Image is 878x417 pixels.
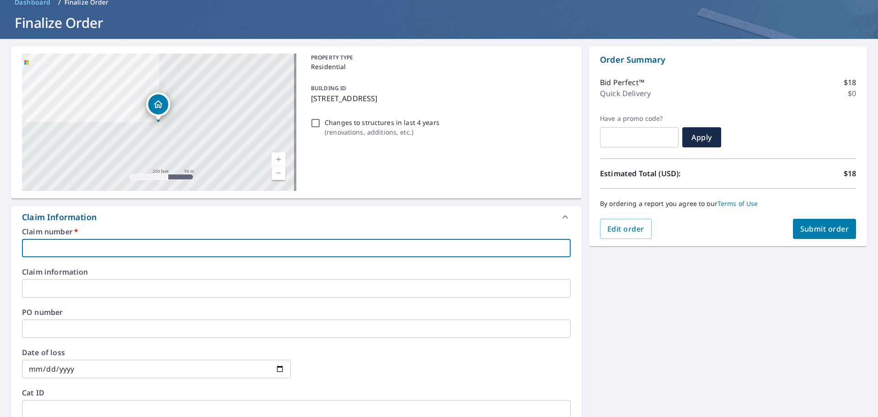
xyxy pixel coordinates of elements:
label: PO number [22,309,571,316]
span: Submit order [800,224,849,234]
p: Estimated Total (USD): [600,168,728,179]
p: Changes to structures in last 4 years [325,118,439,127]
button: Apply [682,127,721,147]
a: Terms of Use [717,199,758,208]
p: By ordering a report you agree to our [600,200,856,208]
button: Edit order [600,219,652,239]
p: Bid Perfect™ [600,77,644,88]
div: Dropped pin, building 1, Residential property, 525 S 800 W Payson, UT 84651 [146,92,170,121]
p: ( renovations, additions, etc. ) [325,127,439,137]
p: Order Summary [600,54,856,66]
p: Residential [311,62,567,71]
p: Quick Delivery [600,88,651,99]
a: Current Level 17, Zoom Out [272,166,285,180]
button: Submit order [793,219,857,239]
label: Claim number [22,228,571,235]
p: $18 [844,168,856,179]
p: BUILDING ID [311,84,346,92]
a: Current Level 17, Zoom In [272,152,285,166]
span: Apply [690,132,714,142]
label: Have a promo code? [600,114,679,123]
h1: Finalize Order [11,13,867,32]
p: $0 [848,88,856,99]
label: Claim information [22,268,571,276]
span: Edit order [607,224,644,234]
div: Claim Information [22,211,96,223]
p: PROPERTY TYPE [311,54,567,62]
p: $18 [844,77,856,88]
label: Cat ID [22,389,571,396]
label: Date of loss [22,349,291,356]
p: [STREET_ADDRESS] [311,93,567,104]
div: Claim Information [11,206,582,228]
